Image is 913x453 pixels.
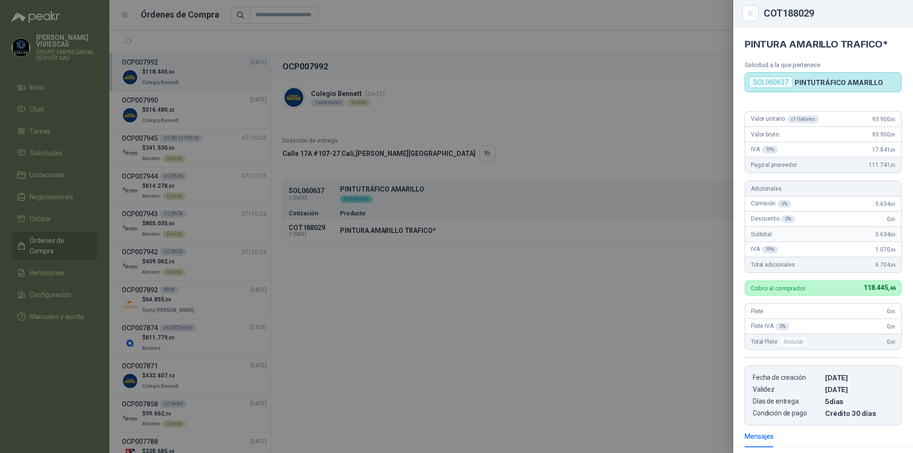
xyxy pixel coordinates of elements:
p: Crédito 30 días [825,409,894,417]
div: 6 % [777,200,791,208]
span: Descuento [751,215,795,223]
div: Adicionales [745,181,901,196]
span: IVA [751,246,778,253]
span: 5.634 [875,201,895,207]
p: Cobro al comprador [751,285,806,291]
span: 93.900 [872,116,895,123]
div: 0 % [776,323,789,330]
span: ,00 [890,147,895,153]
h4: PINTURA AMARILLO TRAFICO* [745,39,902,50]
p: Fecha de creación [753,374,821,382]
span: ,00 [890,232,895,237]
p: Condición de pago [753,409,821,417]
span: Pago al proveedor [751,162,797,168]
span: Subtotal [751,231,772,238]
span: ,00 [890,202,895,207]
span: ,46 [888,285,895,291]
span: 0 [887,338,895,345]
span: Flete IVA [751,323,789,330]
span: 0 [887,323,895,330]
span: ,46 [890,247,895,252]
span: 93.900 [872,131,895,138]
div: 19 % [762,146,778,154]
span: Comisión [751,200,791,208]
span: 0 [887,308,895,315]
span: ,46 [890,262,895,268]
div: Incluido [779,336,807,347]
span: ,00 [890,217,895,222]
p: 5 dias [825,397,894,405]
div: 19 % [762,246,778,253]
span: 5.634 [875,231,895,238]
span: 6.704 [875,261,895,268]
span: ,00 [890,132,895,137]
p: Días de entrega [753,397,821,405]
span: IVA [751,146,778,154]
button: Close [745,8,756,19]
p: [DATE] [825,374,894,382]
span: ,00 [890,324,895,329]
span: Valor bruto [751,131,778,138]
span: ,00 [890,309,895,314]
span: 17.841 [872,146,895,153]
span: ,00 [890,339,895,345]
span: Valor unitario [751,116,819,123]
span: 0 [887,216,895,222]
p: [DATE] [825,386,894,394]
div: SOL060637 [749,77,793,88]
div: 0 % [781,215,795,223]
span: 1.070 [875,246,895,253]
span: ,00 [890,163,895,168]
span: Flete [751,308,763,315]
div: Mensajes [745,431,774,442]
span: ,00 [890,117,895,122]
div: Total adicionales [745,257,901,272]
div: x 1 Galones [787,116,819,123]
p: PINTUTRÁFICO AMARILLO [795,78,883,87]
span: 111.741 [869,162,895,168]
p: Solicitud a la que pertenece [745,61,902,68]
span: Total Flete [751,336,809,347]
div: COT188029 [764,9,902,18]
p: Validez [753,386,821,394]
span: 118.445 [864,284,895,291]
